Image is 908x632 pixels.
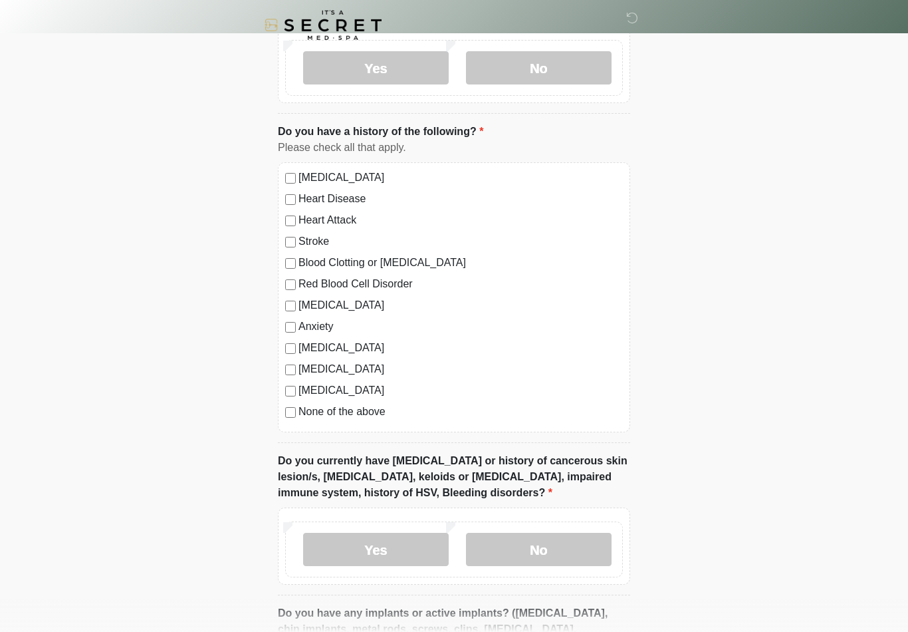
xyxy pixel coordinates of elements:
[298,212,623,228] label: Heart Attack
[298,191,623,207] label: Heart Disease
[298,404,623,420] label: None of the above
[285,173,296,184] input: [MEDICAL_DATA]
[298,297,623,313] label: [MEDICAL_DATA]
[285,386,296,396] input: [MEDICAL_DATA]
[285,237,296,247] input: Stroke
[466,51,612,84] label: No
[285,407,296,418] input: None of the above
[285,322,296,333] input: Anxiety
[278,124,483,140] label: Do you have a history of the following?
[278,453,630,501] label: Do you currently have [MEDICAL_DATA] or history of cancerous skin lesion/s, [MEDICAL_DATA], keloi...
[285,343,296,354] input: [MEDICAL_DATA]
[298,170,623,186] label: [MEDICAL_DATA]
[298,234,623,249] label: Stroke
[298,276,623,292] label: Red Blood Cell Disorder
[298,383,623,398] label: [MEDICAL_DATA]
[285,194,296,205] input: Heart Disease
[303,51,449,84] label: Yes
[466,533,612,566] label: No
[285,216,296,226] input: Heart Attack
[303,533,449,566] label: Yes
[298,361,623,377] label: [MEDICAL_DATA]
[265,10,382,40] img: It's A Secret Med Spa Logo
[298,319,623,335] label: Anxiety
[278,140,630,156] div: Please check all that apply.
[298,255,623,271] label: Blood Clotting or [MEDICAL_DATA]
[285,301,296,311] input: [MEDICAL_DATA]
[298,340,623,356] label: [MEDICAL_DATA]
[285,365,296,375] input: [MEDICAL_DATA]
[285,258,296,269] input: Blood Clotting or [MEDICAL_DATA]
[285,279,296,290] input: Red Blood Cell Disorder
